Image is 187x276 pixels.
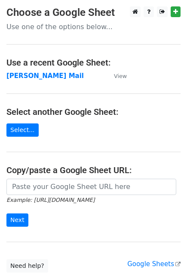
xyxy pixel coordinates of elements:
h4: Use a recent Google Sheet: [6,57,181,68]
input: Next [6,213,28,227]
a: Need help? [6,259,48,273]
a: Google Sheets [127,260,181,268]
a: View [105,72,127,80]
small: View [114,73,127,79]
h4: Select another Google Sheet: [6,107,181,117]
a: [PERSON_NAME] Mail [6,72,84,80]
a: Select... [6,123,39,137]
p: Use one of the options below... [6,22,181,31]
h3: Choose a Google Sheet [6,6,181,19]
small: Example: [URL][DOMAIN_NAME] [6,197,95,203]
h4: Copy/paste a Google Sheet URL: [6,165,181,175]
input: Paste your Google Sheet URL here [6,179,176,195]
